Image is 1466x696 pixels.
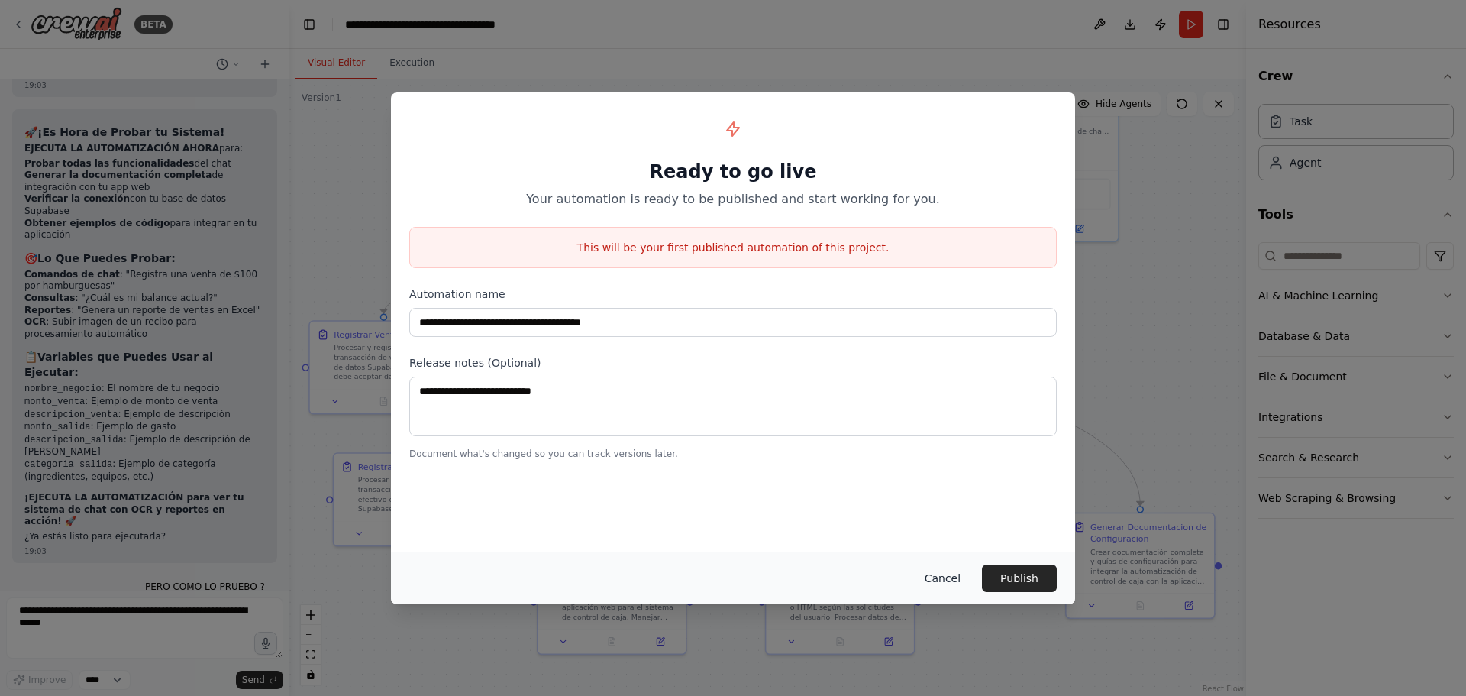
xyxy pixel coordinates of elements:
button: Cancel [912,565,973,592]
label: Automation name [409,286,1057,302]
p: Document what's changed so you can track versions later. [409,448,1057,460]
label: Release notes (Optional) [409,355,1057,371]
p: This will be your first published automation of this project. [410,240,1056,255]
button: Publish [982,565,1057,592]
h1: Ready to go live [409,160,1057,184]
p: Your automation is ready to be published and start working for you. [409,190,1057,209]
